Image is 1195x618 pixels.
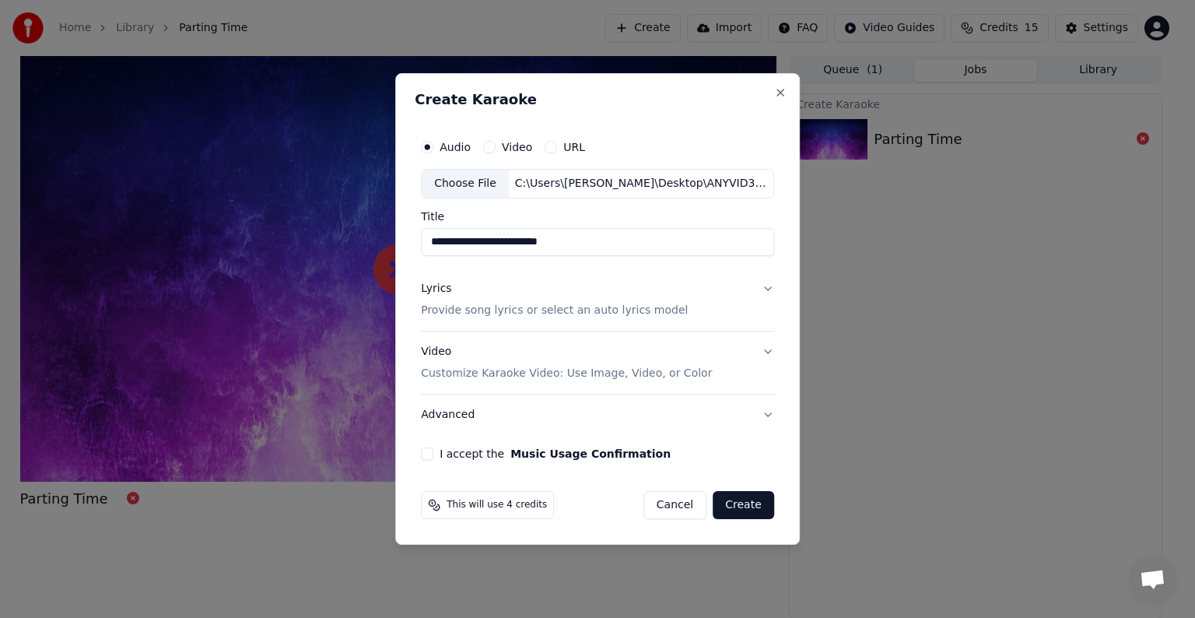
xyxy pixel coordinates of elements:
div: Lyrics [421,281,451,297]
button: Cancel [643,491,706,519]
p: Provide song lyrics or select an auto lyrics model [421,303,688,318]
h2: Create Karaoke [415,93,780,107]
div: Video [421,344,712,381]
button: I accept the [510,448,671,459]
button: VideoCustomize Karaoke Video: Use Image, Video, or Color [421,332,774,394]
div: Choose File [422,170,509,198]
label: I accept the [440,448,671,459]
label: Title [421,211,774,222]
span: This will use 4 credits [447,499,547,511]
button: Advanced [421,395,774,435]
p: Customize Karaoke Video: Use Image, Video, or Color [421,366,712,381]
label: Video [502,142,532,153]
button: Create [713,491,774,519]
label: URL [563,142,585,153]
label: Audio [440,142,471,153]
button: LyricsProvide song lyrics or select an auto lyrics model [421,269,774,331]
div: C:\Users\[PERSON_NAME]\Desktop\ANYVID3\music\Parting timeRockstar Lyrics.mp3 [509,176,773,191]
